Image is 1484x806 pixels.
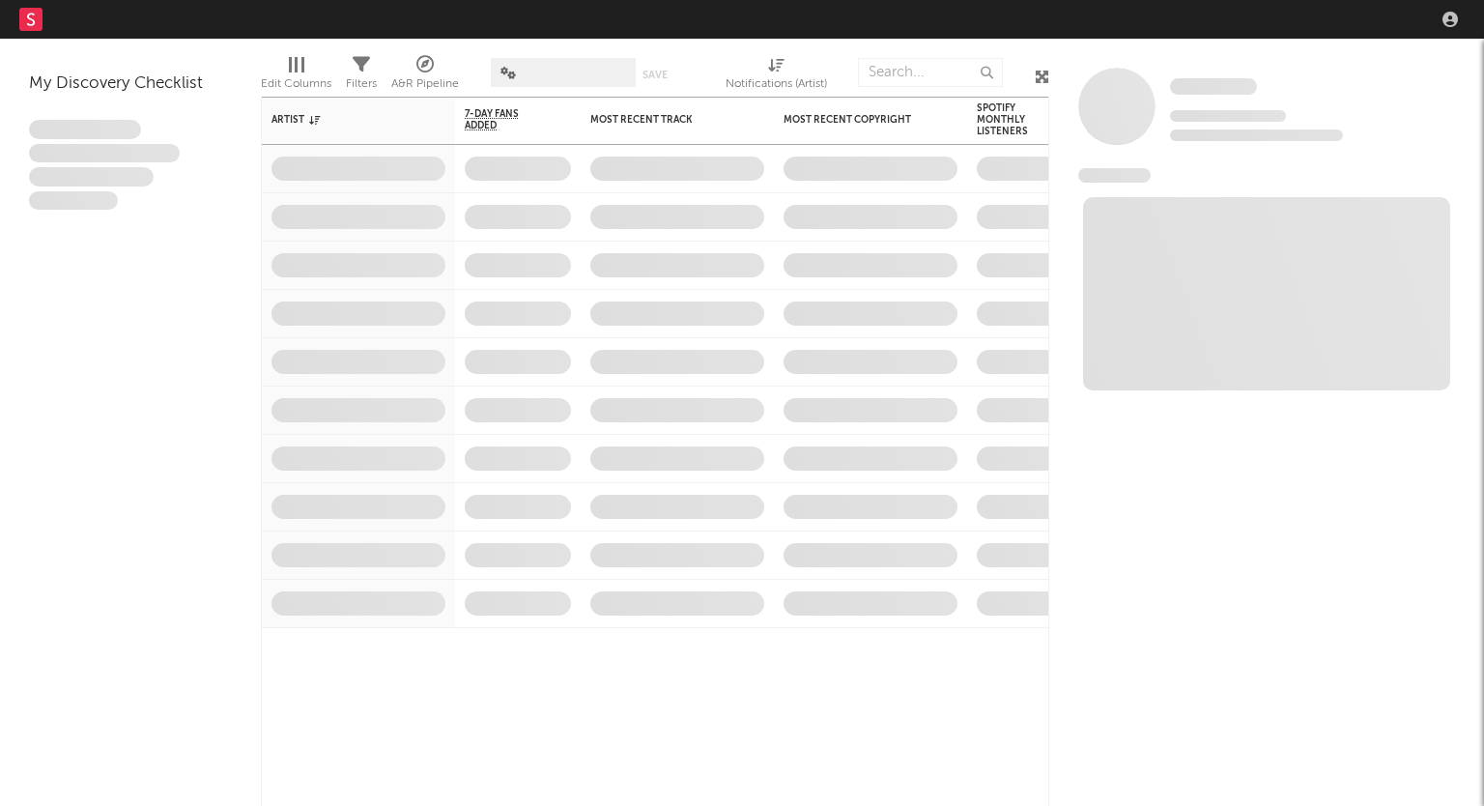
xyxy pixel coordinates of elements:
[271,114,416,126] div: Artist
[346,48,377,104] div: Filters
[784,114,928,126] div: Most Recent Copyright
[642,70,668,80] button: Save
[1170,78,1257,95] span: Some Artist
[261,72,331,96] div: Edit Columns
[29,191,118,211] span: Aliquam viverra
[29,120,141,139] span: Lorem ipsum dolor
[977,102,1044,137] div: Spotify Monthly Listeners
[391,72,459,96] div: A&R Pipeline
[1170,130,1343,141] span: 0 fans last week
[590,114,735,126] div: Most Recent Track
[726,48,827,104] div: Notifications (Artist)
[465,108,542,131] span: 7-Day Fans Added
[1170,110,1286,122] span: Tracking Since: [DATE]
[346,72,377,96] div: Filters
[261,48,331,104] div: Edit Columns
[1170,77,1257,97] a: Some Artist
[391,48,459,104] div: A&R Pipeline
[29,72,232,96] div: My Discovery Checklist
[29,167,154,187] span: Praesent ac interdum
[858,58,1003,87] input: Search...
[726,72,827,96] div: Notifications (Artist)
[1078,168,1151,183] span: News Feed
[29,144,180,163] span: Integer aliquet in purus et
